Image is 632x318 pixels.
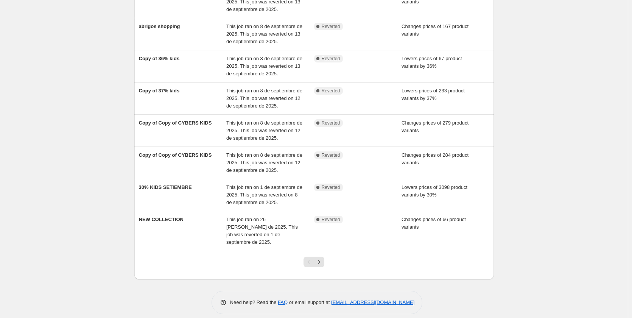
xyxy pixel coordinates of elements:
span: Lowers prices of 67 product variants by 36% [402,56,462,69]
span: Need help? Read the [230,299,278,305]
span: abrigos shopping [139,23,180,29]
span: This job ran on 8 de septiembre de 2025. This job was reverted on 12 de septiembre de 2025. [226,152,302,173]
span: NEW COLLECTION [139,217,184,222]
span: Reverted [322,120,340,126]
span: This job ran on 8 de septiembre de 2025. This job was reverted on 12 de septiembre de 2025. [226,88,302,109]
span: Reverted [322,23,340,30]
span: Copy of Copy of CYBERS KIDS [139,120,212,126]
span: Reverted [322,184,340,190]
span: This job ran on 8 de septiembre de 2025. This job was reverted on 13 de septiembre de 2025. [226,56,302,76]
span: Copy of 36% kids [139,56,180,61]
span: Changes prices of 66 product variants [402,217,466,230]
span: Reverted [322,56,340,62]
span: or email support at [288,299,331,305]
span: Reverted [322,88,340,94]
span: This job ran on 8 de septiembre de 2025. This job was reverted on 13 de septiembre de 2025. [226,23,302,44]
span: This job ran on 1 de septiembre de 2025. This job was reverted on 8 de septiembre de 2025. [226,184,302,205]
span: Lowers prices of 233 product variants by 37% [402,88,465,101]
span: Reverted [322,217,340,223]
a: FAQ [278,299,288,305]
span: Changes prices of 284 product variants [402,152,469,165]
span: This job ran on 8 de septiembre de 2025. This job was reverted on 12 de septiembre de 2025. [226,120,302,141]
span: 30% KIDS SETIEMBRE [139,184,192,190]
span: This job ran on 26 [PERSON_NAME] de 2025. This job was reverted on 1 de septiembre de 2025. [226,217,298,245]
span: Copy of Copy of CYBERS KIDS [139,152,212,158]
span: Copy of 37% kids [139,88,180,94]
span: Lowers prices of 3098 product variants by 30% [402,184,467,198]
button: Next [314,257,324,267]
nav: Pagination [304,257,324,267]
a: [EMAIL_ADDRESS][DOMAIN_NAME] [331,299,414,305]
span: Reverted [322,152,340,158]
span: Changes prices of 279 product variants [402,120,469,133]
span: Changes prices of 167 product variants [402,23,469,37]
